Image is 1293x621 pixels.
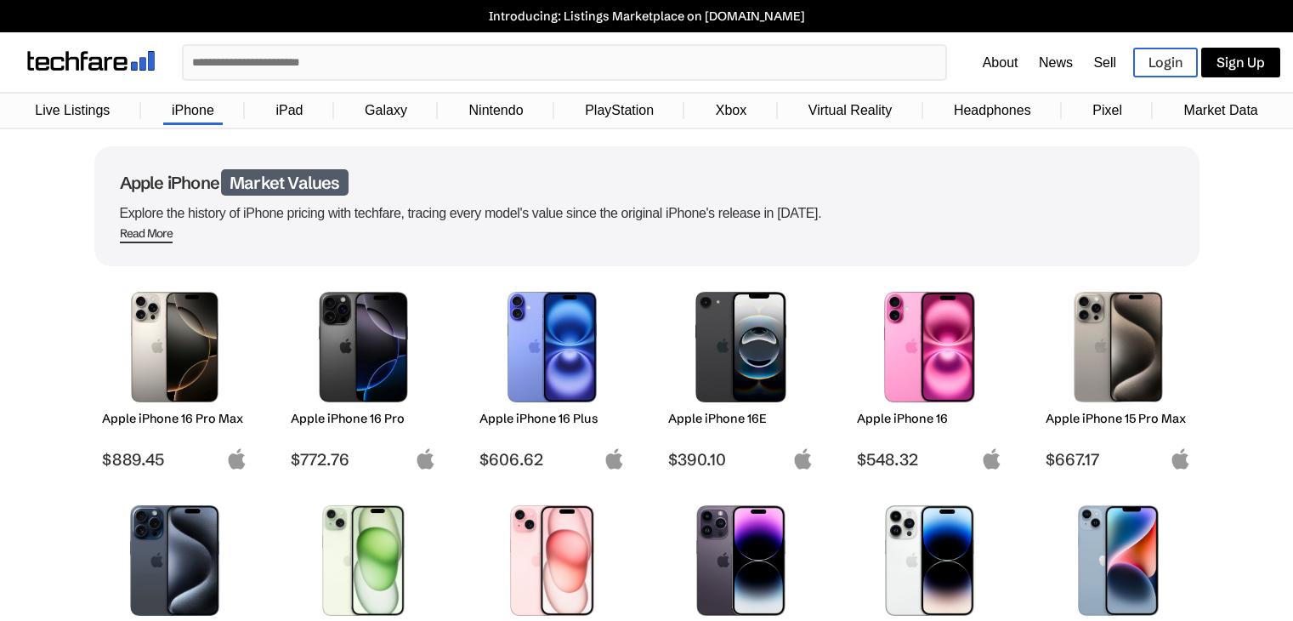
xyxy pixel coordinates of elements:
img: iPhone 14 Pro [870,505,990,616]
span: $548.32 [857,449,1002,470]
a: iPhone 16E Apple iPhone 16E $390.10 apple-logo [661,283,822,470]
span: $772.76 [291,449,436,470]
img: iPhone 15 Pro [115,505,235,616]
h2: Apple iPhone 16 [857,411,1002,426]
img: iPhone 15 Plus [303,505,423,616]
a: iPhone 16 Pro Apple iPhone 16 Pro $772.76 apple-logo [283,283,445,470]
h1: Apple iPhone [120,172,1174,193]
h2: Apple iPhone 15 Pro Max [1046,411,1191,426]
a: Headphones [945,94,1040,127]
img: iPhone 14 Pro Max [681,505,801,616]
img: apple-logo [226,448,247,470]
a: Pixel [1084,94,1131,127]
a: iPhone 15 Pro Max Apple iPhone 15 Pro Max $667.17 apple-logo [1038,283,1199,470]
h2: Apple iPhone 16E [668,411,814,426]
h2: Apple iPhone 16 Pro [291,411,436,426]
img: techfare logo [27,51,155,71]
img: apple-logo [604,448,625,470]
a: Login [1133,48,1198,77]
img: apple-logo [1170,448,1191,470]
span: $889.45 [102,449,247,470]
img: apple-logo [981,448,1002,470]
img: iPhone 16 [870,292,990,402]
img: iPhone 14 Plus [1058,505,1178,616]
a: iPhone 16 Plus Apple iPhone 16 Plus $606.62 apple-logo [472,283,633,470]
a: Sell [1093,55,1116,70]
a: News [1039,55,1073,70]
a: Live Listings [26,94,118,127]
img: iPhone 15 Pro Max [1058,292,1178,402]
img: iPhone 16 Pro [303,292,423,402]
span: $390.10 [668,449,814,470]
a: Market Data [1176,94,1267,127]
h2: Apple iPhone 16 Pro Max [102,411,247,426]
img: apple-logo [415,448,436,470]
img: iPhone 16 Plus [492,292,612,402]
a: iPhone 16 Apple iPhone 16 $548.32 apple-logo [849,283,1011,470]
a: Virtual Reality [800,94,900,127]
a: About [983,55,1018,70]
a: iPhone 16 Pro Max Apple iPhone 16 Pro Max $889.45 apple-logo [94,283,256,470]
h2: Apple iPhone 16 Plus [479,411,625,426]
a: iPhone [163,94,223,127]
img: iPhone 16 Pro Max [115,292,235,402]
a: Galaxy [356,94,416,127]
a: Nintendo [461,94,532,127]
a: Sign Up [1201,48,1280,77]
span: $606.62 [479,449,625,470]
span: Read More [120,226,173,243]
a: Introducing: Listings Marketplace on [DOMAIN_NAME] [9,9,1284,24]
p: Explore the history of iPhone pricing with techfare, tracing every model's value since the origin... [120,202,1174,225]
a: iPad [267,94,311,127]
a: Xbox [707,94,755,127]
span: $667.17 [1046,449,1191,470]
img: iPhone 16E [681,292,801,402]
img: iPhone 15 [492,505,612,616]
a: PlayStation [576,94,662,127]
div: Read More [120,226,173,241]
span: Market Values [221,169,349,196]
img: apple-logo [792,448,814,470]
